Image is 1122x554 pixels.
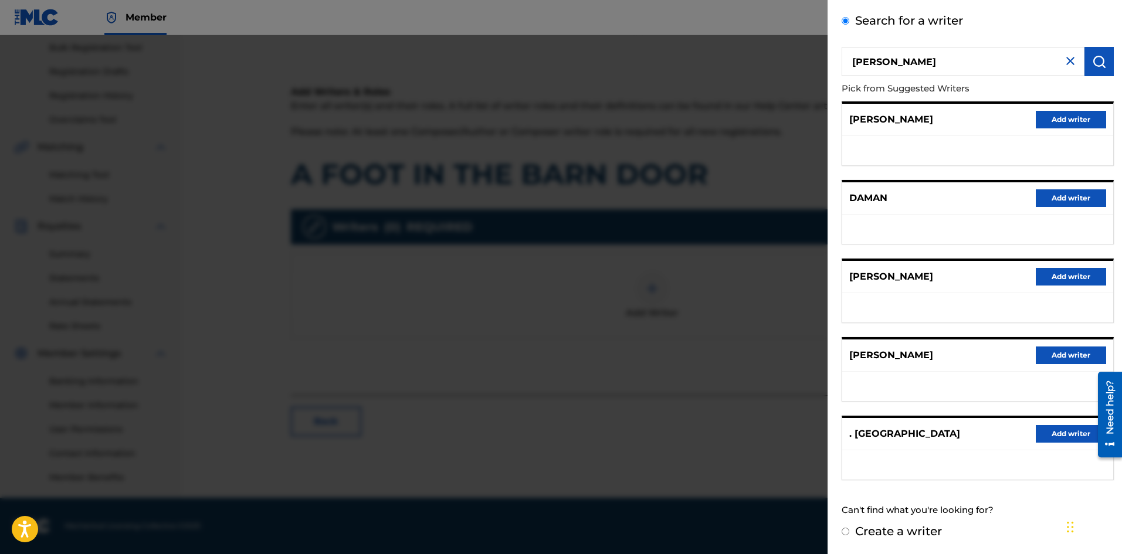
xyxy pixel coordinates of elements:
p: . [GEOGRAPHIC_DATA] [849,427,960,441]
p: [PERSON_NAME] [849,113,933,127]
div: Drag [1067,509,1074,545]
iframe: Resource Center [1089,368,1122,462]
div: Can't find what you're looking for? [842,498,1114,523]
button: Add writer [1036,346,1106,364]
label: Create a writer [855,524,942,538]
p: [PERSON_NAME] [849,270,933,284]
iframe: Chat Widget [1063,498,1122,554]
button: Add writer [1036,111,1106,128]
span: Member [126,11,167,24]
p: Pick from Suggested Writers [842,76,1047,101]
button: Add writer [1036,189,1106,207]
img: Top Rightsholder [104,11,118,25]
input: Search writer's name or IPI Number [842,47,1084,76]
img: Search Works [1092,55,1106,69]
img: MLC Logo [14,9,59,26]
p: [PERSON_NAME] [849,348,933,362]
button: Add writer [1036,425,1106,443]
p: DAMAN [849,191,887,205]
img: close [1063,54,1077,68]
button: Add writer [1036,268,1106,286]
